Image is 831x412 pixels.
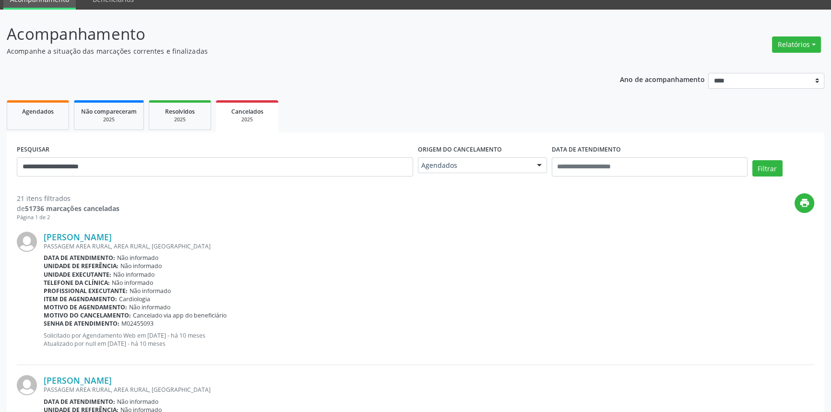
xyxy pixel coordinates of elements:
[117,398,158,406] span: Não informado
[121,319,154,328] span: M02455093
[44,254,115,262] b: Data de atendimento:
[752,160,783,177] button: Filtrar
[120,262,162,270] span: Não informado
[17,203,119,213] div: de
[17,193,119,203] div: 21 itens filtrados
[418,142,502,157] label: Origem do cancelamento
[25,204,119,213] strong: 51736 marcações canceladas
[772,36,821,53] button: Relatórios
[81,107,137,116] span: Não compareceram
[133,311,226,319] span: Cancelado via app do beneficiário
[223,116,272,123] div: 2025
[17,232,37,252] img: img
[44,232,112,242] a: [PERSON_NAME]
[44,279,110,287] b: Telefone da clínica:
[44,398,115,406] b: Data de atendimento:
[44,319,119,328] b: Senha de atendimento:
[112,279,153,287] span: Não informado
[44,386,814,394] div: PASSAGEM AREA RURAL, AREA RURAL, [GEOGRAPHIC_DATA]
[44,311,131,319] b: Motivo do cancelamento:
[113,271,154,279] span: Não informado
[44,262,119,270] b: Unidade de referência:
[156,116,204,123] div: 2025
[130,287,171,295] span: Não informado
[7,22,579,46] p: Acompanhamento
[129,303,170,311] span: Não informado
[44,271,111,279] b: Unidade executante:
[799,198,810,208] i: print
[7,46,579,56] p: Acompanhe a situação das marcações correntes e finalizadas
[44,303,127,311] b: Motivo de agendamento:
[117,254,158,262] span: Não informado
[421,161,527,170] span: Agendados
[620,73,705,85] p: Ano de acompanhamento
[17,375,37,395] img: img
[119,295,150,303] span: Cardiologia
[81,116,137,123] div: 2025
[44,287,128,295] b: Profissional executante:
[165,107,195,116] span: Resolvidos
[17,142,49,157] label: PESQUISAR
[17,213,119,222] div: Página 1 de 2
[44,295,117,303] b: Item de agendamento:
[552,142,621,157] label: DATA DE ATENDIMENTO
[44,331,814,348] p: Solicitado por Agendamento Web em [DATE] - há 10 meses Atualizado por null em [DATE] - há 10 meses
[44,242,814,250] div: PASSAGEM AREA RURAL, AREA RURAL, [GEOGRAPHIC_DATA]
[44,375,112,386] a: [PERSON_NAME]
[22,107,54,116] span: Agendados
[231,107,263,116] span: Cancelados
[795,193,814,213] button: print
